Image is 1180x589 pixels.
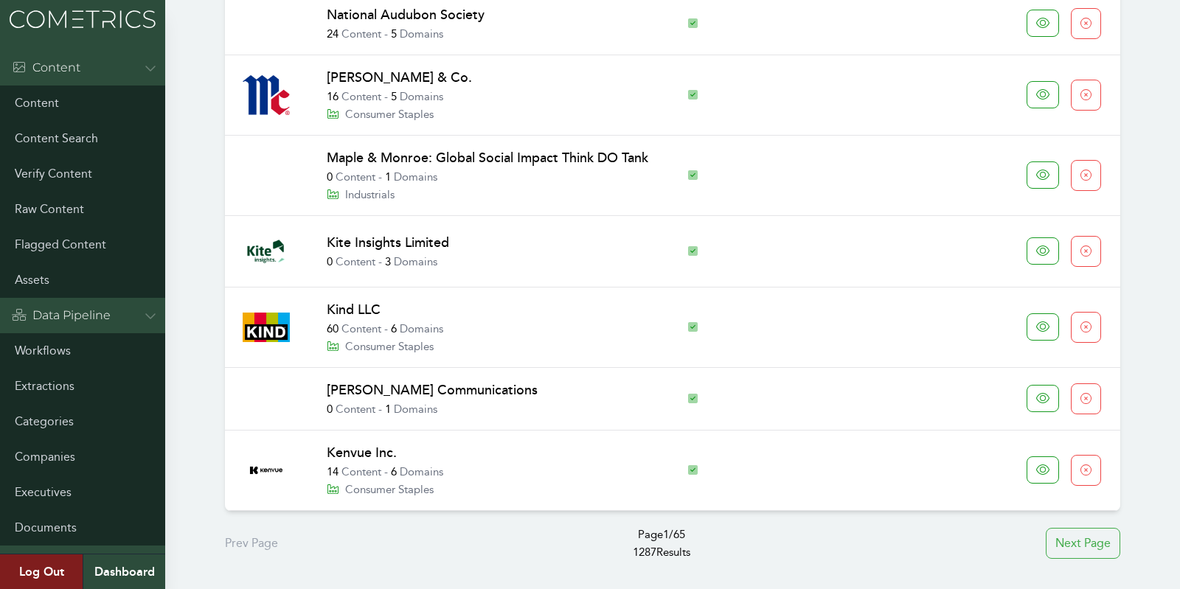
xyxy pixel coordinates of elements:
[327,108,434,121] a: Consumer Staples
[327,445,397,461] a: Kenvue Inc.
[327,400,653,418] p: Content Domains
[327,25,653,43] p: Content Domains
[391,465,397,478] span: 6
[327,302,381,318] a: Kind LLC
[243,459,290,481] img: Company Logo
[225,534,278,552] div: Prev Page
[327,402,333,416] span: 0
[327,90,339,103] span: 16
[327,69,472,86] a: [PERSON_NAME] & Co.
[327,168,653,186] p: Content Domains
[378,170,382,184] span: -
[384,27,388,41] span: -
[327,170,333,184] span: 0
[243,228,290,275] img: Company Logo
[327,88,653,105] p: Content Domains
[385,170,391,184] span: 1
[384,465,388,478] span: -
[327,483,434,496] a: Consumer Staples
[384,90,388,103] span: -
[391,27,397,41] span: 5
[327,382,538,398] a: [PERSON_NAME] Communications
[391,322,397,335] span: 6
[327,253,653,271] p: Content Domains
[1046,528,1120,559] div: Next Page
[327,234,449,251] a: Kite Insights Limited
[327,463,653,481] p: Content Domains
[327,322,339,335] span: 60
[385,255,391,268] span: 3
[633,526,690,561] p: 1287 Results
[327,150,648,166] a: Maple & Monroe: Global Social Impact Think DO Tank
[83,554,165,589] a: Dashboard
[327,188,395,201] a: Industrials
[378,402,382,416] span: -
[384,322,388,335] span: -
[327,7,485,23] a: National Audubon Society
[243,152,290,199] img: Company Logo
[243,75,290,116] img: Company Logo
[12,59,80,77] div: Content
[391,90,397,103] span: 5
[378,255,382,268] span: -
[327,340,434,353] a: Consumer Staples
[327,27,339,41] span: 24
[633,526,690,543] span: Page 1 / 65
[327,465,339,478] span: 14
[385,402,391,416] span: 1
[12,307,111,324] div: Data Pipeline
[327,320,653,338] p: Content Domains
[243,313,290,343] img: Company Logo
[327,255,333,268] span: 0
